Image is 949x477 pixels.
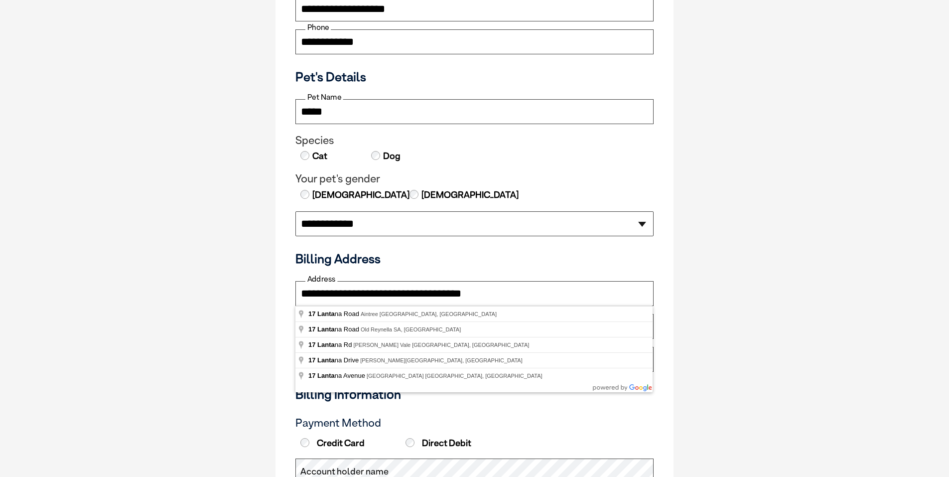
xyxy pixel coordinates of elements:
input: Credit Card [300,438,309,447]
span: Aintree [GEOGRAPHIC_DATA], [GEOGRAPHIC_DATA] [361,311,497,317]
h3: Payment Method [295,417,654,430]
span: na Road [308,310,361,318]
span: Lanta [317,356,335,364]
span: [GEOGRAPHIC_DATA] [GEOGRAPHIC_DATA], [GEOGRAPHIC_DATA] [367,373,542,379]
legend: Your pet's gender [295,172,654,185]
h3: Billing Address [295,251,654,266]
h3: Pet's Details [291,69,658,84]
label: Address [305,275,337,284]
h3: Billing Information [295,387,654,402]
span: 17 [308,372,315,379]
label: Phone [305,23,331,32]
span: 17 [308,325,315,333]
label: Direct Debit [403,438,506,449]
label: [DEMOGRAPHIC_DATA] [311,188,409,201]
span: na Avenue [308,372,367,379]
span: [PERSON_NAME][GEOGRAPHIC_DATA], [GEOGRAPHIC_DATA] [360,357,523,363]
span: Lanta [317,341,335,348]
span: [PERSON_NAME] Vale [GEOGRAPHIC_DATA], [GEOGRAPHIC_DATA] [353,342,529,348]
span: Old Reynella SA, [GEOGRAPHIC_DATA] [361,326,461,332]
span: Lanta [317,310,335,318]
span: na Rd [308,341,353,348]
input: Direct Debit [406,438,414,447]
span: 17 [308,356,315,364]
label: Credit Card [298,438,401,449]
span: 17 [308,341,315,348]
label: [DEMOGRAPHIC_DATA] [420,188,519,201]
span: na Road [308,325,361,333]
legend: Species [295,134,654,147]
label: Cat [311,150,327,162]
label: Dog [382,150,401,162]
span: Lanta [317,372,335,379]
span: Lanta [317,325,335,333]
span: 17 [308,310,315,318]
span: na Drive [308,356,360,364]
